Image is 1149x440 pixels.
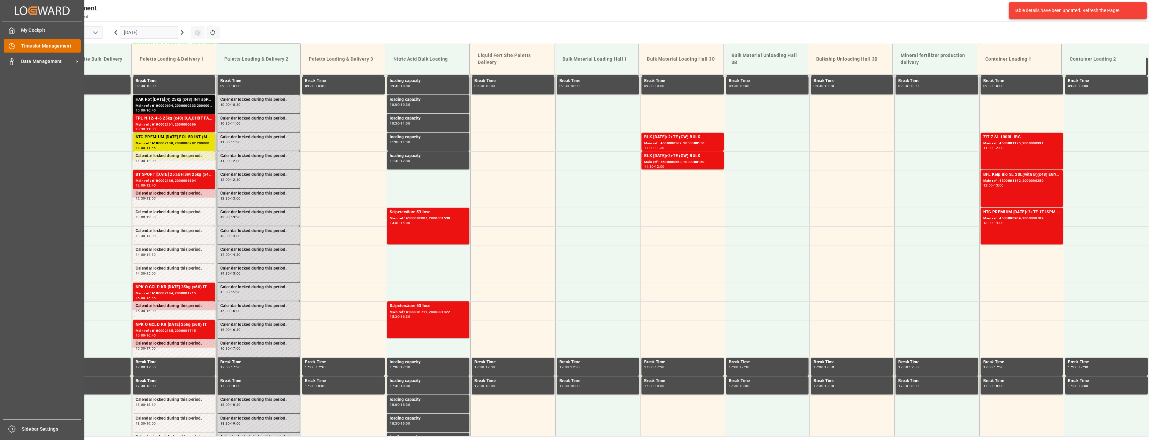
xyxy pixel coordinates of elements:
div: Break Time [983,359,1060,366]
div: 11:30 [220,159,230,162]
div: Calendar locked during this period. [220,321,297,328]
div: 11:30 [644,165,654,168]
div: 13:00 [994,184,1004,187]
div: NTC PREMIUM [DATE]+3+TE 1T ISPM BB [983,209,1060,216]
input: DD.MM.YYYY [120,26,178,39]
div: 16:00 [220,328,230,331]
div: Break Time [898,78,975,84]
div: TPL N 12-4-6 25kg (x40) D,A,CHBT FAIR 25-5-8 35%UH 3M 25kg (x40) INT [136,115,213,122]
div: 09:30 [898,84,908,87]
div: Main ref : 6100002184, 2000001715 [136,291,213,296]
div: Break Time [559,78,636,84]
div: - [399,221,400,224]
div: 17:30 [146,366,156,369]
div: Container Loading 1 [983,53,1056,65]
div: 15:30 [231,291,241,294]
div: - [145,309,146,312]
div: 12:00 [983,184,993,187]
div: BLK [DATE]+2+TE (GW) BULK [644,134,721,141]
div: Bulk Material Loading Hall 3C [644,53,718,65]
div: Main ref : 6100002160, 2000001604 [136,178,213,184]
div: 17:30 [316,366,325,369]
div: 10:30 [231,103,241,106]
div: 14:00 [136,253,145,256]
div: - [145,253,146,256]
div: 13:30 [136,234,145,237]
div: - [569,366,570,369]
div: 12:30 [231,178,241,181]
div: Paletts Loading & Delivery 2 [222,53,295,65]
div: 17:30 [231,366,241,369]
div: - [145,146,146,149]
div: - [399,315,400,318]
div: Liquid Fert Site Paletts Delivery [475,49,549,69]
div: 16:30 [220,347,230,350]
div: - [654,146,655,149]
div: Calendar locked during this period. [220,134,297,141]
div: - [654,366,655,369]
div: Main ref : 4500001142, 2000000350 [983,178,1060,184]
div: 09:30 [1068,84,1078,87]
div: Break Time [220,378,297,384]
div: 09:30 [559,84,569,87]
div: BFL Kelp Bio SL 20L(with B)(x48) EGY MTOBFL KELP BIO SL (with B) 12x1L (x60) EGY;BFL P-MAX SL 12x... [983,171,1060,178]
div: 14:00 [146,234,156,237]
div: 15:30 [136,309,145,312]
div: Break Time [51,78,128,84]
div: loading capacity [390,115,467,122]
div: Break Time [305,359,382,366]
div: 10:00 [909,84,919,87]
div: Break Time [1068,78,1145,84]
a: My Cockpit [4,24,81,37]
div: 10:30 [400,103,410,106]
div: - [230,347,231,350]
div: 11:45 [146,146,156,149]
div: Table details have been updated. Refresh the Page!. [1014,7,1137,14]
div: - [739,366,740,369]
div: Break Time [305,378,382,384]
div: 14:00 [220,253,230,256]
div: 10:00 [146,84,156,87]
div: Main ref : 6100001711, 2000001422 [390,309,467,315]
div: Calendar locked during this period. [220,153,297,159]
div: NPK O GOLD KR [DATE] 25kg (x60) IT [136,321,213,328]
div: 10:30 [220,122,230,125]
div: 13:30 [146,216,156,219]
div: Calendar locked during this period. [220,171,297,178]
div: 12:30 [136,197,145,200]
div: Calendar locked during this period. [136,190,212,197]
div: Break Time [644,78,721,84]
div: - [399,103,400,106]
div: 10:45 [146,109,156,112]
div: - [230,159,231,162]
div: 17:30 [740,366,749,369]
div: - [230,253,231,256]
div: 12:00 [655,165,665,168]
div: Main ref : 4500000562, 2000000150 [644,141,721,146]
div: 14:00 [400,221,410,224]
div: 13:00 [231,197,241,200]
div: - [230,366,231,369]
div: 10:00 [316,84,325,87]
div: 16:00 [136,334,145,337]
div: - [399,366,400,369]
div: - [230,291,231,294]
div: 17:00 [983,366,993,369]
div: 16:00 [146,309,156,312]
div: Calendar locked during this period. [220,265,297,272]
div: 09:30 [136,84,145,87]
div: 10:00 [220,103,230,106]
div: 10:00 [231,84,241,87]
div: Calendar locked during this period. [136,265,212,272]
div: 10:00 [994,84,1004,87]
div: loading capacity [390,78,467,84]
div: - [145,272,146,275]
div: Break Time [644,378,721,384]
div: - [399,159,400,162]
div: HAK Rot [DATE](4) 25kg (x48) INT spPALHAK Basis 2 [DATE](+4) 25kg (x48) BASIS;BFL Aktiv [DATE] SL... [136,96,213,103]
div: Break Time [898,359,975,366]
div: Break Time [51,359,128,366]
div: - [399,141,400,144]
div: 13:00 [390,221,399,224]
div: 11:00 [400,122,410,125]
